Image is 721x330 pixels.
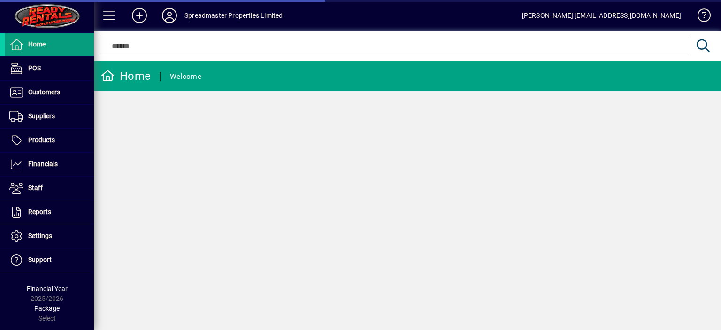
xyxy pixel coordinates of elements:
[34,305,60,312] span: Package
[5,129,94,152] a: Products
[184,8,283,23] div: Spreadmaster Properties Limited
[5,153,94,176] a: Financials
[28,136,55,144] span: Products
[28,160,58,168] span: Financials
[28,40,46,48] span: Home
[28,232,52,239] span: Settings
[28,88,60,96] span: Customers
[28,112,55,120] span: Suppliers
[28,64,41,72] span: POS
[5,105,94,128] a: Suppliers
[28,256,52,263] span: Support
[27,285,68,292] span: Financial Year
[101,69,151,84] div: Home
[28,208,51,215] span: Reports
[5,177,94,200] a: Staff
[5,57,94,80] a: POS
[5,224,94,248] a: Settings
[690,2,709,32] a: Knowledge Base
[124,7,154,24] button: Add
[5,200,94,224] a: Reports
[170,69,201,84] div: Welcome
[522,8,681,23] div: [PERSON_NAME] [EMAIL_ADDRESS][DOMAIN_NAME]
[154,7,184,24] button: Profile
[5,81,94,104] a: Customers
[5,248,94,272] a: Support
[28,184,43,192] span: Staff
